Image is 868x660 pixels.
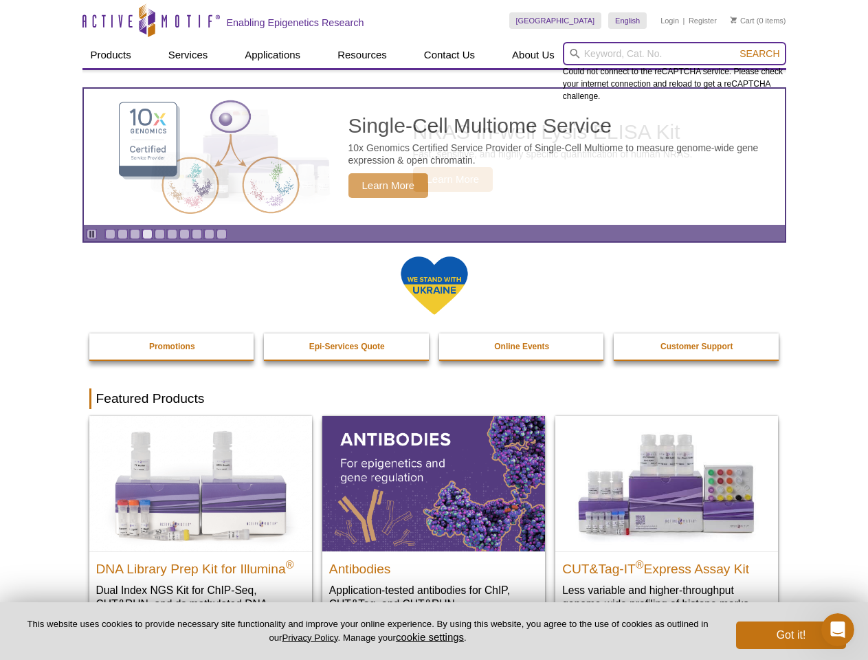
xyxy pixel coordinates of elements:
[322,416,545,624] a: All Antibodies Antibodies Application-tested antibodies for ChIP, CUT&Tag, and CUT&RUN.
[227,16,364,29] h2: Enabling Epigenetics Research
[739,48,779,59] span: Search
[504,42,563,68] a: About Us
[735,47,783,60] button: Search
[563,42,786,102] div: Could not connect to the reCAPTCHA service. Please check your internet connection and reload to g...
[264,333,430,360] a: Epi-Services Quote
[416,42,483,68] a: Contact Us
[689,16,717,25] a: Register
[84,89,785,225] article: Single-Cell Multiome Service
[105,229,115,239] a: Go to slide 1
[555,416,778,624] a: CUT&Tag-IT® Express Assay Kit CUT&Tag-IT®Express Assay Kit Less variable and higher-throughput ge...
[660,16,679,25] a: Login
[329,555,538,576] h2: Antibodies
[329,583,538,611] p: Application-tested antibodies for ChIP, CUT&Tag, and CUT&RUN.
[563,42,786,65] input: Keyword, Cat. No.
[329,42,395,68] a: Resources
[89,416,312,551] img: DNA Library Prep Kit for Illumina
[82,42,140,68] a: Products
[509,12,602,29] a: [GEOGRAPHIC_DATA]
[84,89,785,225] a: Single-Cell Multiome Service Single-Cell Multiome Service 10x Genomics Certified Service Provider...
[494,342,549,351] strong: Online Events
[22,618,713,644] p: This website uses cookies to provide necessary site functionality and improve your online experie...
[555,416,778,551] img: CUT&Tag-IT® Express Assay Kit
[348,142,778,166] p: 10x Genomics Certified Service Provider of Single-Cell Multiome to measure genome-wide gene expre...
[736,621,846,649] button: Got it!
[89,416,312,638] a: DNA Library Prep Kit for Illumina DNA Library Prep Kit for Illumina® Dual Index NGS Kit for ChIP-...
[614,333,780,360] a: Customer Support
[348,173,429,198] span: Learn More
[608,12,647,29] a: English
[731,16,755,25] a: Cart
[396,631,464,643] button: cookie settings
[309,342,385,351] strong: Epi-Services Quote
[155,229,165,239] a: Go to slide 5
[167,229,177,239] a: Go to slide 6
[236,42,309,68] a: Applications
[96,583,305,625] p: Dual Index NGS Kit for ChIP-Seq, CUT&RUN, and ds methylated DNA assays.
[192,229,202,239] a: Go to slide 8
[348,115,778,136] h2: Single-Cell Multiome Service
[731,16,737,23] img: Your Cart
[439,333,605,360] a: Online Events
[562,583,771,611] p: Less variable and higher-throughput genome-wide profiling of histone marks​.
[562,555,771,576] h2: CUT&Tag-IT Express Assay Kit
[179,229,190,239] a: Go to slide 7
[142,229,153,239] a: Go to slide 4
[636,558,644,570] sup: ®
[160,42,216,68] a: Services
[216,229,227,239] a: Go to slide 10
[89,388,779,409] h2: Featured Products
[89,333,256,360] a: Promotions
[660,342,733,351] strong: Customer Support
[149,342,195,351] strong: Promotions
[96,555,305,576] h2: DNA Library Prep Kit for Illumina
[204,229,214,239] a: Go to slide 9
[683,12,685,29] li: |
[87,229,97,239] a: Toggle autoplay
[731,12,786,29] li: (0 items)
[322,416,545,551] img: All Antibodies
[106,94,312,220] img: Single-Cell Multiome Service
[118,229,128,239] a: Go to slide 2
[130,229,140,239] a: Go to slide 3
[400,255,469,316] img: We Stand With Ukraine
[286,558,294,570] sup: ®
[282,632,337,643] a: Privacy Policy
[821,613,854,646] iframe: Intercom live chat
